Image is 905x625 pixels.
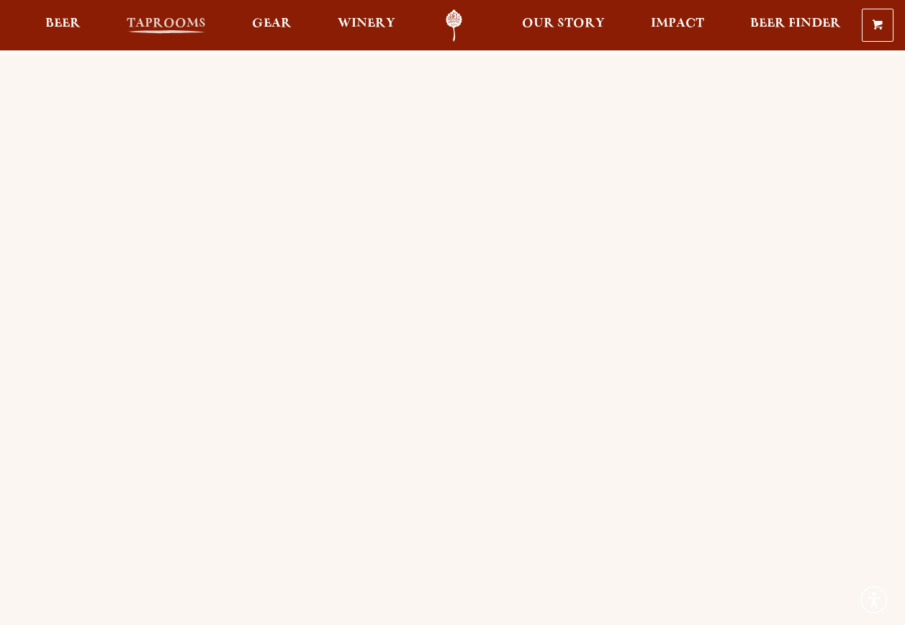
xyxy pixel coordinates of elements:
[252,18,292,30] span: Gear
[338,18,395,30] span: Winery
[243,9,301,42] a: Gear
[641,9,713,42] a: Impact
[741,9,850,42] a: Beer Finder
[750,18,841,30] span: Beer Finder
[328,9,405,42] a: Winery
[513,9,614,42] a: Our Story
[36,9,90,42] a: Beer
[427,9,481,42] a: Odell Home
[127,18,206,30] span: Taprooms
[45,18,81,30] span: Beer
[651,18,704,30] span: Impact
[117,9,215,42] a: Taprooms
[522,18,605,30] span: Our Story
